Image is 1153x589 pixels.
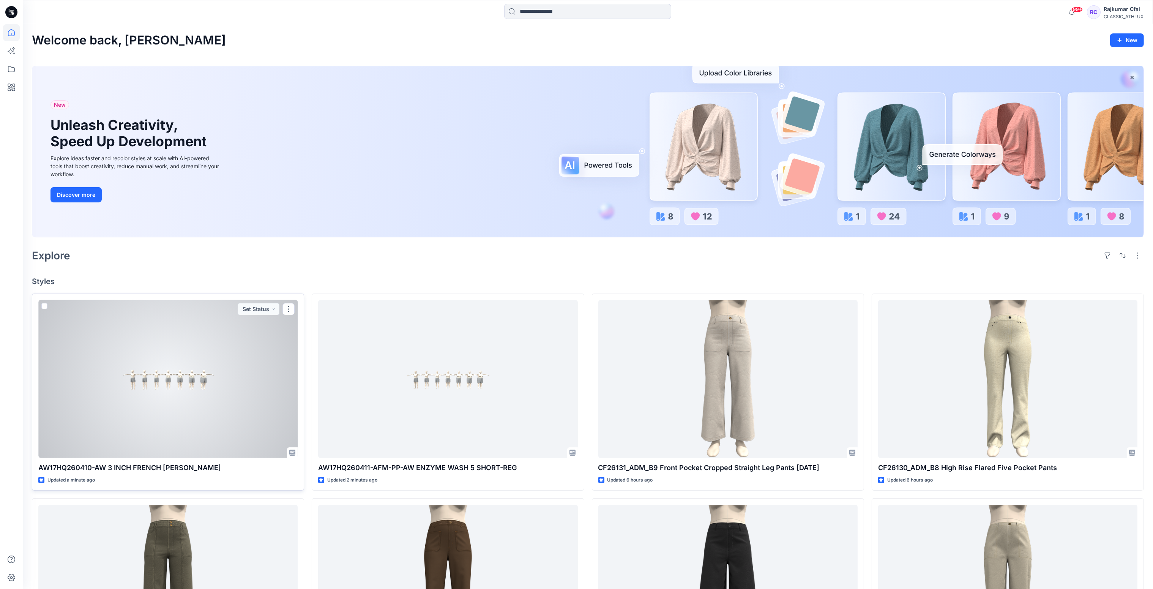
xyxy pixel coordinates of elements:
p: CF26130_ADM_B8 High Rise Flared Five Pocket Pants [878,463,1137,473]
h4: Styles [32,277,1144,286]
h2: Welcome back, [PERSON_NAME] [32,33,226,47]
p: Updated 6 hours ago [607,476,653,484]
p: Updated a minute ago [47,476,95,484]
a: CF26130_ADM_B8 High Rise Flared Five Pocket Pants [878,300,1137,458]
span: 99+ [1071,6,1083,13]
h2: Explore [32,249,70,262]
a: AW17HQ260411-AFM-PP-AW ENZYME WASH 5 SHORT-REG [318,300,577,458]
div: CLASSIC_ATHLUX [1104,14,1144,19]
button: New [1110,33,1144,47]
p: CF26131_ADM_B9 Front Pocket Cropped Straight Leg Pants [DATE] [598,463,858,473]
h1: Unleash Creativity, Speed Up Development [50,117,210,150]
a: Discover more [50,187,221,202]
a: AW17HQ260410-AW 3 INCH FRENCH TERRY SHORT [38,300,298,458]
a: CF26131_ADM_B9 Front Pocket Cropped Straight Leg Pants 19SEP25 [598,300,858,458]
div: Rajkumar Cfai [1104,5,1144,14]
span: New [54,100,66,109]
button: Discover more [50,187,102,202]
p: AW17HQ260411-AFM-PP-AW ENZYME WASH 5 SHORT-REG [318,463,577,473]
p: Updated 2 minutes ago [327,476,377,484]
div: RC [1087,5,1101,19]
p: Updated 6 hours ago [887,476,933,484]
p: AW17HQ260410-AW 3 INCH FRENCH [PERSON_NAME] [38,463,298,473]
div: Explore ideas faster and recolor styles at scale with AI-powered tools that boost creativity, red... [50,154,221,178]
